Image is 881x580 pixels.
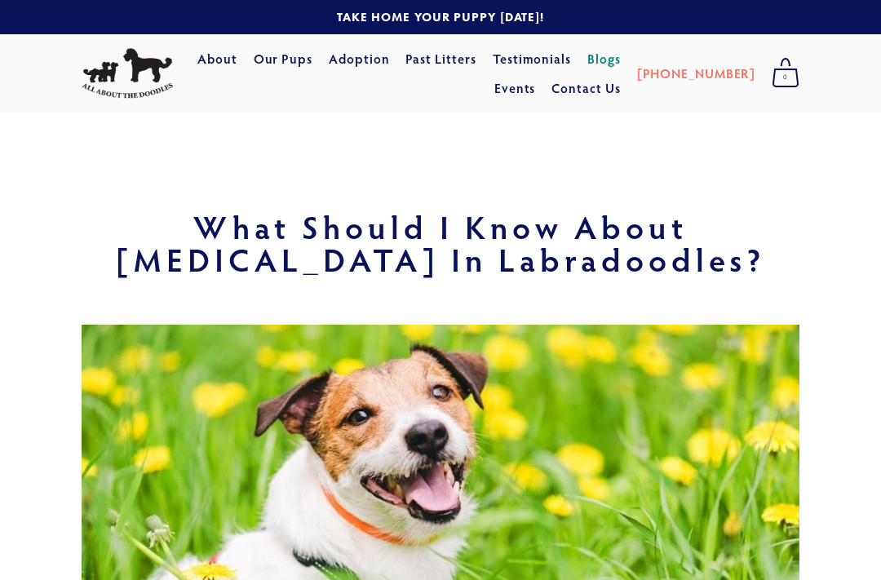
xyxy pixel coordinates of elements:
a: About [197,44,237,73]
a: Our Pups [254,44,313,73]
a: Testimonials [493,44,572,73]
a: Past Litters [405,50,476,67]
a: Events [494,73,536,103]
a: Blogs [587,44,621,73]
a: Contact Us [551,73,621,103]
h1: What Should I Know About [MEDICAL_DATA] in Labradoodles? [82,210,799,276]
a: Adoption [329,44,390,73]
a: [PHONE_NUMBER] [637,59,755,88]
img: All About The Doodles [82,48,173,99]
a: 0 items in cart [764,53,808,94]
span: 0 [772,67,799,88]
